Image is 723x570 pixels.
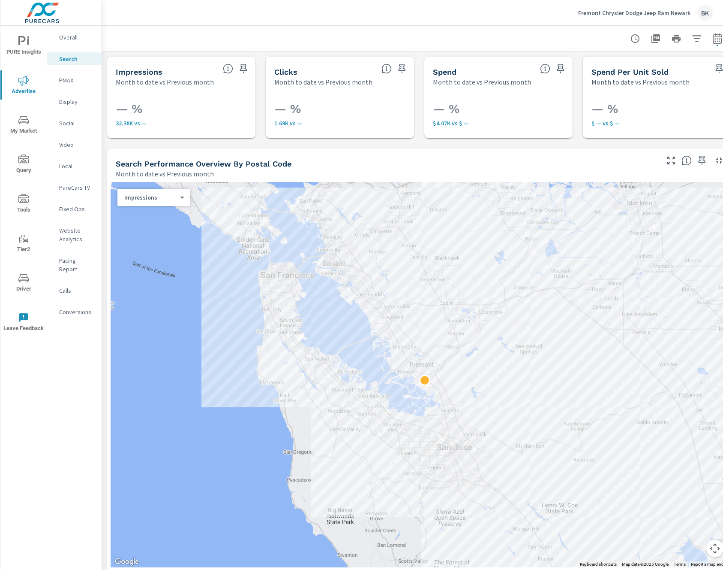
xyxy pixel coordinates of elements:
h3: — % [433,102,564,116]
div: Local [47,160,102,173]
span: Advertise [3,76,44,97]
p: PMAX [59,76,95,85]
p: Calls [59,286,95,295]
img: Google [113,556,141,567]
p: Month to date vs Previous month [591,77,690,87]
p: Month to date vs Previous month [274,77,372,87]
span: Leave Feedback [3,312,44,334]
h3: — % [591,102,723,116]
span: Understand Search performance data by postal code. Individual postal codes can be selected and ex... [681,155,692,166]
div: Search [47,52,102,65]
p: Local [59,162,95,170]
div: BK [697,5,713,21]
span: Tools [3,194,44,215]
div: Display [47,95,102,108]
span: Query [3,155,44,176]
div: Conversions [47,306,102,318]
span: My Market [3,115,44,136]
span: Driver [3,273,44,294]
span: Save this to your personalized report [554,62,567,76]
h5: Search Performance Overview By Postal Code [116,159,291,168]
div: Impressions [117,194,183,202]
button: Keyboard shortcuts [580,561,617,567]
div: Social [47,117,102,130]
span: Map data ©2025 Google [622,562,669,567]
div: Calls [47,284,102,297]
span: Save this to your personalized report [395,62,409,76]
p: Month to date vs Previous month [116,77,214,87]
a: Terms [674,562,686,567]
p: Conversions [59,308,95,316]
p: Website Analytics [59,226,95,243]
p: 1,688 vs — [274,120,405,127]
p: $4,074 vs $ — [433,120,564,127]
p: Search [59,55,95,63]
p: 32,384 vs — [116,120,247,127]
span: Save this to your personalized report [237,62,250,76]
div: nav menu [0,26,47,342]
p: Social [59,119,95,127]
span: The number of times an ad was shown on your behalf. [223,64,233,74]
div: Overall [47,31,102,44]
div: Video [47,138,102,151]
span: The number of times an ad was clicked by a consumer. [381,64,392,74]
h5: Spend [433,67,456,76]
p: Impressions [124,194,177,201]
span: Tier2 [3,233,44,255]
button: Apply Filters [688,30,705,47]
p: Display [59,97,95,106]
span: PURE Insights [3,36,44,57]
h3: — % [274,102,405,116]
h5: Impressions [116,67,162,76]
h5: Spend Per Unit Sold [591,67,669,76]
p: Fremont Chrysler Dodge Jeep Ram Newark [578,9,690,17]
h5: Clicks [274,67,297,76]
button: "Export Report to PDF" [647,30,664,47]
button: Print Report [668,30,685,47]
button: Make Fullscreen [664,154,678,167]
div: Website Analytics [47,224,102,246]
div: PureCars TV [47,181,102,194]
p: PureCars TV [59,183,95,192]
p: Video [59,140,95,149]
p: $ — vs $ — [591,120,723,127]
p: Month to date vs Previous month [433,77,531,87]
p: Pacing Report [59,256,95,273]
div: Fixed Ops [47,203,102,215]
span: Save this to your personalized report [695,154,709,167]
div: Pacing Report [47,254,102,276]
a: Open this area in Google Maps (opens a new window) [113,556,141,567]
h3: — % [116,102,247,116]
p: Fixed Ops [59,205,95,213]
p: Overall [59,33,95,42]
span: The amount of money spent on advertising during the period. [540,64,550,74]
p: Month to date vs Previous month [116,169,214,179]
div: PMAX [47,74,102,87]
